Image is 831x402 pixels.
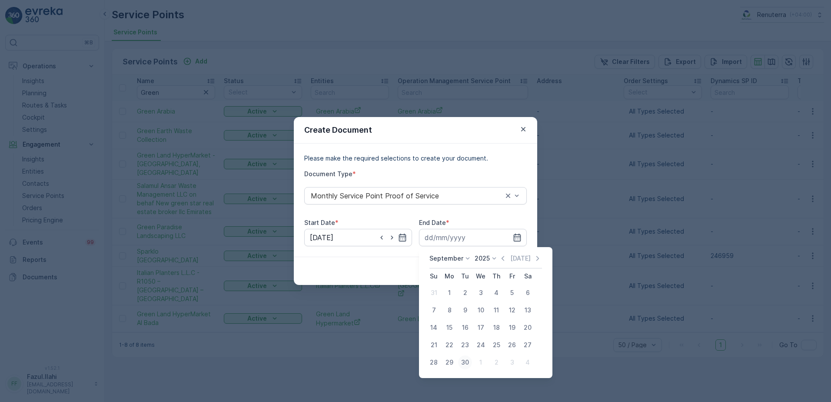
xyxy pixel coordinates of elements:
[458,321,472,335] div: 16
[489,268,504,284] th: Thursday
[521,286,535,300] div: 6
[474,303,488,317] div: 10
[427,355,441,369] div: 28
[510,254,531,263] p: [DATE]
[505,303,519,317] div: 12
[489,303,503,317] div: 11
[521,355,535,369] div: 4
[474,321,488,335] div: 17
[505,321,519,335] div: 19
[489,286,503,300] div: 4
[419,229,527,246] input: dd/mm/yyyy
[505,355,519,369] div: 3
[489,321,503,335] div: 18
[304,219,335,226] label: Start Date
[474,355,488,369] div: 1
[426,268,442,284] th: Sunday
[304,170,352,178] label: Document Type
[458,303,472,317] div: 9
[458,286,472,300] div: 2
[458,338,472,352] div: 23
[304,154,527,163] p: Please make the required selections to create your document.
[442,338,456,352] div: 22
[427,286,441,300] div: 31
[473,268,489,284] th: Wednesday
[521,338,535,352] div: 27
[427,338,441,352] div: 21
[505,286,519,300] div: 5
[442,303,456,317] div: 8
[489,355,503,369] div: 2
[304,229,412,246] input: dd/mm/yyyy
[457,268,473,284] th: Tuesday
[505,338,519,352] div: 26
[442,286,456,300] div: 1
[521,303,535,317] div: 13
[442,321,456,335] div: 15
[427,303,441,317] div: 7
[429,254,463,263] p: September
[474,338,488,352] div: 24
[489,338,503,352] div: 25
[419,219,446,226] label: End Date
[474,286,488,300] div: 3
[520,268,535,284] th: Saturday
[458,355,472,369] div: 30
[521,321,535,335] div: 20
[504,268,520,284] th: Friday
[427,321,441,335] div: 14
[442,268,457,284] th: Monday
[442,355,456,369] div: 29
[475,254,490,263] p: 2025
[304,124,372,136] p: Create Document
